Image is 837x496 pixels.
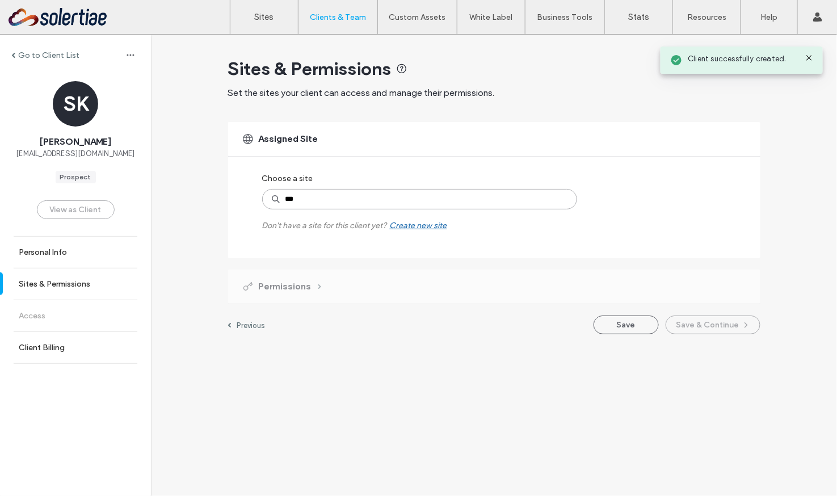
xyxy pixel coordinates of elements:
div: Create new site [390,221,447,230]
label: Personal Info [19,247,67,257]
label: Business Tools [537,12,593,22]
span: [EMAIL_ADDRESS][DOMAIN_NAME] [16,148,135,159]
div: Prospect [60,172,91,182]
span: Client successfully created. [688,53,786,65]
label: Stats [628,12,649,22]
label: Sites [255,12,274,22]
a: Previous [228,321,266,330]
label: Go to Client List [18,51,79,60]
label: White Label [470,12,513,22]
label: Access [19,311,45,321]
span: Permissions [259,280,312,293]
label: Resources [687,12,726,22]
label: Don't have a site for this client yet? [262,209,447,230]
button: Save [594,316,659,334]
label: Choose a site [262,168,313,189]
label: Help [761,12,778,22]
label: Sites & Permissions [19,279,90,289]
span: Help [26,8,49,18]
span: Assigned Site [259,133,318,145]
span: Set the sites your client can access and manage their permissions. [228,87,495,98]
span: [PERSON_NAME] [40,136,111,148]
label: Previous [237,321,266,330]
span: Sites & Permissions [228,57,392,80]
div: SK [53,81,98,127]
label: Client Billing [19,343,65,352]
label: Clients & Team [310,12,366,22]
label: Custom Assets [389,12,446,22]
